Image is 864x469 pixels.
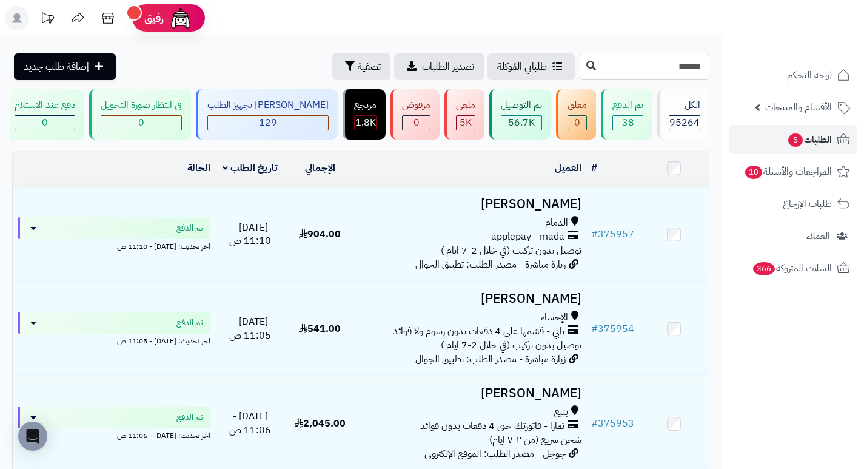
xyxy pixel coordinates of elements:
[403,116,430,130] div: 0
[415,257,566,272] span: زيارة مباشرة - مصدر الطلب: تطبيق الجوال
[501,98,542,112] div: تم التوصيل
[591,416,634,431] a: #375953
[729,221,857,251] a: العملاء
[501,116,541,130] div: 56703
[101,116,181,130] div: 0
[729,125,857,154] a: الطلبات5
[460,115,472,130] span: 5K
[753,262,775,275] span: 366
[18,334,210,346] div: اخر تحديث: [DATE] - 11:05 ص
[229,220,271,249] span: [DATE] - 11:10 ص
[1,89,87,140] a: دفع عند الاستلام 0
[729,189,857,218] a: طلبات الإرجاع
[422,59,474,74] span: تصدير الطلبات
[554,405,568,419] span: ينبع
[788,133,803,147] span: 5
[612,98,643,112] div: تم الدفع
[360,197,581,211] h3: [PERSON_NAME]
[18,422,47,451] div: Open Intercom Messenger
[441,243,581,258] span: توصيل بدون تركيب (في خلال 2-7 ايام )
[508,115,535,130] span: 56.7K
[806,228,830,245] span: العملاء
[545,216,568,230] span: الدمام
[555,161,581,175] a: العميل
[169,6,193,30] img: ai-face.png
[176,411,203,423] span: تم الدفع
[568,116,586,130] div: 0
[414,115,420,130] span: 0
[402,98,430,112] div: مرفوض
[554,89,598,140] a: معلق 0
[299,322,341,336] span: 541.00
[388,89,442,140] a: مرفوض 0
[24,59,89,74] span: إضافة طلب جديد
[752,260,832,277] span: السلات المتروكة
[568,98,587,112] div: معلق
[208,116,328,130] div: 129
[591,227,634,241] a: #375957
[223,161,278,175] a: تاريخ الطلب
[360,386,581,400] h3: [PERSON_NAME]
[745,166,762,179] span: 10
[305,161,335,175] a: الإجمالي
[744,163,832,180] span: المراجعات والأسئلة
[441,338,581,353] span: توصيل بدون تركيب (في خلال 2-7 ايام )
[591,322,598,336] span: #
[415,352,566,366] span: زيارة مباشرة - مصدر الطلب: تطبيق الجوال
[144,11,164,25] span: رفيق
[489,433,581,447] span: شحن سريع (من ٢-٧ ايام)
[787,131,832,148] span: الطلبات
[355,116,376,130] div: 1813
[487,53,575,80] a: طلباتي المُوكلة
[229,314,271,343] span: [DATE] - 11:05 ص
[783,195,832,212] span: طلبات الإرجاع
[497,59,547,74] span: طلباتي المُوكلة
[729,61,857,90] a: لوحة التحكم
[138,115,144,130] span: 0
[591,416,598,431] span: #
[14,53,116,80] a: إضافة طلب جديد
[187,161,210,175] a: الحالة
[101,98,182,112] div: في انتظار صورة التحويل
[354,98,377,112] div: مرتجع
[787,67,832,84] span: لوحة التحكم
[487,89,554,140] a: تم التوصيل 56.7K
[18,239,210,252] div: اخر تحديث: [DATE] - 11:10 ص
[360,292,581,306] h3: [PERSON_NAME]
[491,230,564,244] span: applepay - mada
[332,53,390,80] button: تصفية
[765,99,832,116] span: الأقسام والمنتجات
[655,89,712,140] a: الكل95264
[176,222,203,234] span: تم الدفع
[394,53,484,80] a: تصدير الطلبات
[229,409,271,437] span: [DATE] - 11:06 ص
[457,116,475,130] div: 4977
[598,89,655,140] a: تم الدفع 38
[424,447,566,461] span: جوجل - مصدر الطلب: الموقع الإلكتروني
[295,416,346,431] span: 2,045.00
[42,115,48,130] span: 0
[87,89,193,140] a: في انتظار صورة التحويل 0
[591,227,598,241] span: #
[541,311,568,325] span: الإحساء
[591,161,597,175] a: #
[622,115,634,130] span: 38
[32,6,62,33] a: تحديثات المنصة
[207,98,329,112] div: [PERSON_NAME] تجهيز الطلب
[613,116,643,130] div: 38
[420,419,564,433] span: تمارا - فاتورتك حتى 4 دفعات بدون فوائد
[358,59,381,74] span: تصفية
[18,428,210,441] div: اخر تحديث: [DATE] - 11:06 ص
[193,89,340,140] a: [PERSON_NAME] تجهيز الطلب 129
[591,322,634,336] a: #375954
[259,115,277,130] span: 129
[669,98,700,112] div: الكل
[574,115,580,130] span: 0
[729,157,857,186] a: المراجعات والأسئلة10
[456,98,475,112] div: ملغي
[355,115,376,130] span: 1.8K
[442,89,487,140] a: ملغي 5K
[669,115,700,130] span: 95264
[340,89,388,140] a: مرتجع 1.8K
[299,227,341,241] span: 904.00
